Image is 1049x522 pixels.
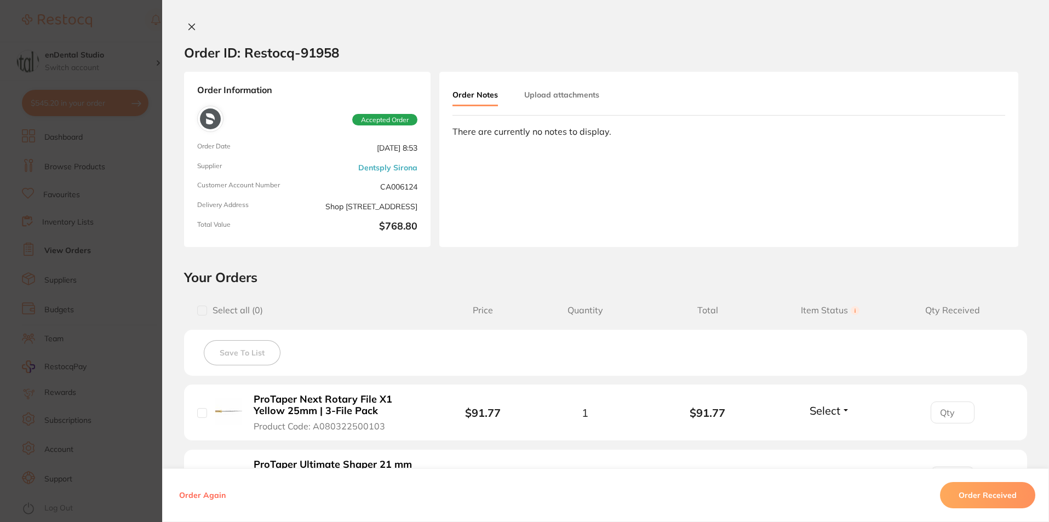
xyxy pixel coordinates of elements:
[769,305,892,316] span: Item Status
[940,482,1035,508] button: Order Received
[452,127,1005,136] div: There are currently no notes to display.
[215,463,242,490] img: ProTaper Ultimate Shaper 21 mm x3
[646,305,769,316] span: Total
[810,404,840,417] span: Select
[197,142,303,153] span: Order Date
[207,305,263,316] span: Select all ( 0 )
[524,85,599,105] button: Upload attachments
[197,162,303,173] span: Supplier
[646,406,769,419] b: $91.77
[204,340,280,365] button: Save To List
[891,305,1014,316] span: Qty Received
[452,85,498,106] button: Order Notes
[184,269,1027,285] h2: Your Orders
[524,305,646,316] span: Quantity
[254,394,423,416] b: ProTaper Next Rotary File X1 Yellow 25mm | 3-File Pack
[312,142,417,153] span: [DATE] 8:53
[806,404,853,417] button: Select
[250,458,426,497] button: ProTaper Ultimate Shaper 21 mm x3 Product Code: BSTPULR3210SH
[442,305,524,316] span: Price
[197,85,417,97] strong: Order Information
[358,163,417,172] a: Dentsply Sirona
[200,108,221,129] img: Dentsply Sirona
[250,393,426,432] button: ProTaper Next Rotary File X1 Yellow 25mm | 3-File Pack Product Code: A080322500103
[465,406,501,420] b: $91.77
[582,406,588,419] span: 1
[184,44,339,61] h2: Order ID: Restocq- 91958
[197,201,303,212] span: Delivery Address
[312,181,417,192] span: CA006124
[254,459,423,481] b: ProTaper Ultimate Shaper 21 mm x3
[931,467,975,489] input: Qty
[312,221,417,234] b: $768.80
[176,490,229,500] button: Order Again
[352,114,417,126] span: Accepted Order
[254,421,385,431] span: Product Code: A080322500103
[215,398,242,425] img: ProTaper Next Rotary File X1 Yellow 25mm | 3-File Pack
[197,221,303,234] span: Total Value
[312,201,417,212] span: Shop [STREET_ADDRESS]
[931,401,975,423] input: Qty
[197,181,303,192] span: Customer Account Number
